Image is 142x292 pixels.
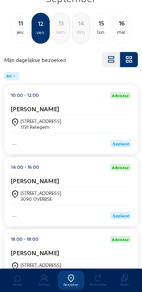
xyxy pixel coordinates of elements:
div: 12 [32,19,49,28]
div: [STREET_ADDRESS] [21,262,61,268]
img: Energy Protect Ramen & Deuren [11,144,18,145]
a: Home [4,271,31,290]
div: 11 [12,18,29,28]
span: Adviseur [112,237,129,241]
img: Energy Protect Ramen & Deuren [11,216,18,217]
div: sam. [52,28,70,36]
div: [STREET_ADDRESS] [21,118,61,124]
a: Bezoeken [58,271,84,290]
div: Bezoeken [58,282,84,286]
a: Contact [31,271,58,290]
a: Reminders [84,271,111,290]
span: Adviseur [112,93,129,97]
div: Home [4,282,31,286]
a: Taken [111,271,138,290]
div: 1731 Relegem [21,124,61,130]
cam-card-title: [PERSON_NAME] [11,105,59,112]
span: Gepland [113,213,129,218]
div: dim. [72,28,90,36]
div: 15 [93,18,110,28]
cam-card-title: [PERSON_NAME] [11,249,59,256]
div: 16 [113,18,130,28]
span: All [6,73,12,79]
div: 16:00 - 18:00 [11,236,38,243]
div: 14 [72,18,90,28]
span: Gepland [113,141,129,146]
div: Reminders [84,282,111,286]
div: lun. [93,28,110,36]
div: Taken [111,282,138,286]
div: jeu. [12,28,29,36]
div: 13 [52,18,70,28]
div: [STREET_ADDRESS] [21,190,61,196]
div: 3090 OVERIJSE [21,196,61,202]
div: 14:00 - 16:00 [11,164,39,171]
cam-card-title: [PERSON_NAME] [11,177,59,184]
div: mar. [113,28,130,36]
div: 10:00 - 12:00 [11,92,39,99]
div: ven. [32,28,49,36]
div: Contact [31,282,58,286]
div: 1982 Weerde [21,268,61,274]
span: Adviseur [112,165,129,169]
h4: Mijn dagelijkse bezoeken [4,56,66,63]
